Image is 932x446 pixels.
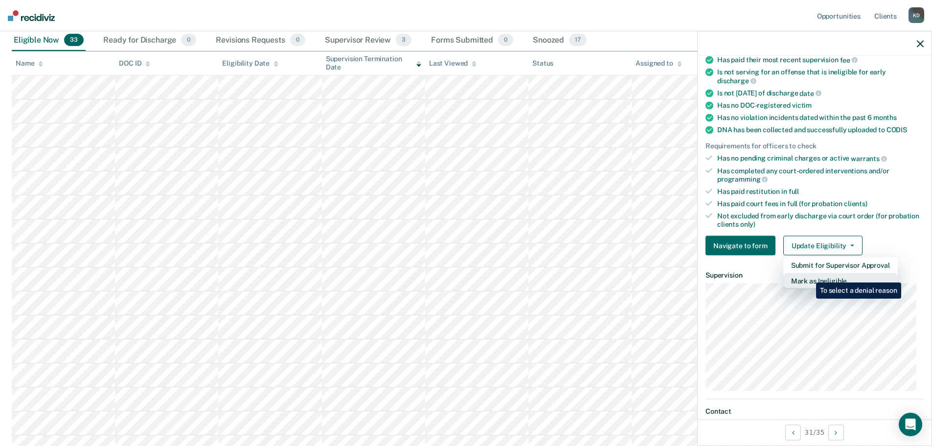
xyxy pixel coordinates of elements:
div: K D [909,7,924,23]
span: 33 [64,34,84,47]
div: Has no pending criminal charges or active [717,154,924,163]
div: Has paid their most recent supervision [717,55,924,64]
span: full [789,188,799,195]
div: Open Intercom Messenger [899,413,922,436]
button: Previous Opportunity [785,424,801,440]
a: Navigate to form link [705,236,779,256]
button: Next Opportunity [828,424,844,440]
span: months [873,114,897,121]
div: Has no DOC-registered [717,101,924,110]
span: clients) [844,200,867,208]
span: 0 [290,34,305,47]
span: victim [792,101,812,109]
img: Recidiviz [8,10,55,21]
div: Requirements for officers to check [705,142,924,150]
div: Has paid court fees in full (for probation [717,200,924,208]
div: Forms Submitted [429,30,515,51]
span: 0 [181,34,196,47]
button: Submit for Supervisor Approval [783,258,898,273]
div: Assigned to [636,59,682,68]
button: Navigate to form [705,236,775,256]
div: Has paid restitution in [717,188,924,196]
dt: Supervision [705,271,924,280]
span: 3 [396,34,411,47]
div: Last Viewed [429,59,477,68]
div: Status [532,59,553,68]
span: 17 [569,34,587,47]
div: Supervisor Review [323,30,414,51]
div: Name [16,59,43,68]
div: Is not [DATE] of discharge [717,89,924,97]
div: Has completed any court-ordered interventions and/or [717,166,924,183]
dt: Contact [705,407,924,416]
span: CODIS [887,126,907,134]
div: DNA has been collected and successfully uploaded to [717,126,924,134]
span: warrants [851,155,887,163]
div: Is not serving for an offense that is ineligible for early [717,68,924,85]
span: fee [840,56,858,64]
span: discharge [717,77,756,85]
button: Update Eligibility [783,236,863,256]
span: only) [740,220,755,228]
div: DOC ID [119,59,150,68]
div: Ready for Discharge [101,30,198,51]
button: Mark as Ineligible [783,273,898,289]
span: date [799,89,821,97]
div: Eligibility Date [222,59,278,68]
div: Supervision Termination Date [326,55,421,71]
span: programming [717,175,768,183]
div: 31 / 35 [698,419,932,445]
div: Not excluded from early discharge via court order (for probation clients [717,211,924,228]
div: Revisions Requests [214,30,307,51]
div: Has no violation incidents dated within the past 6 [717,114,924,122]
span: 0 [498,34,513,47]
div: Snoozed [531,30,589,51]
div: Eligible Now [12,30,86,51]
